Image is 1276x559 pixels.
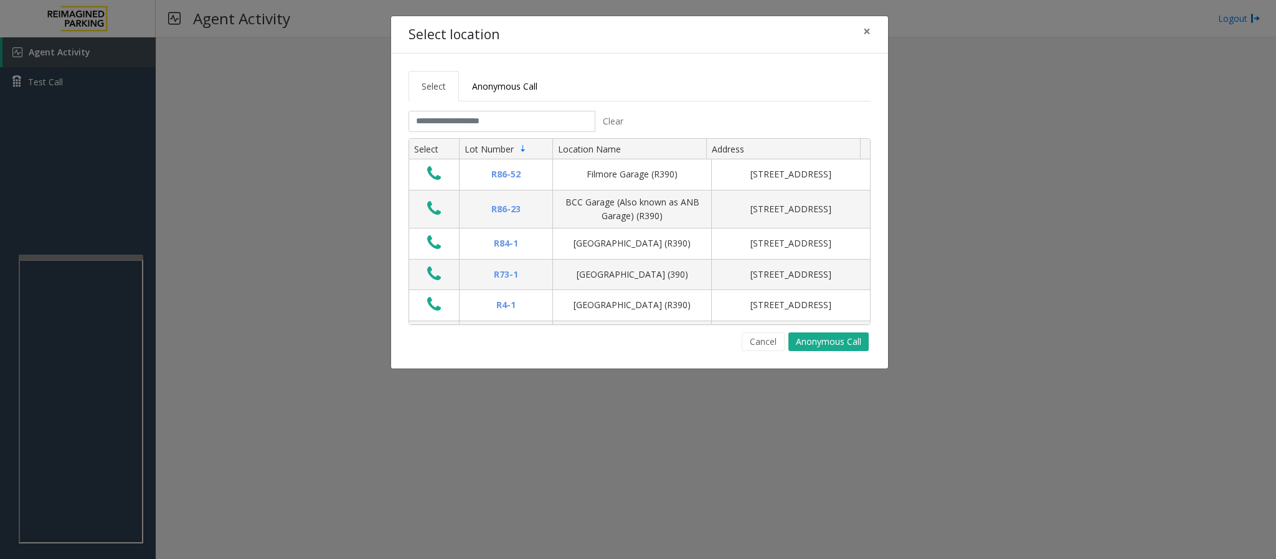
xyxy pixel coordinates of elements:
span: × [863,22,871,40]
div: R84-1 [467,237,545,250]
div: R73-1 [467,268,545,281]
div: Filmore Garage (R390) [560,167,704,181]
button: Anonymous Call [788,332,869,351]
div: [STREET_ADDRESS] [719,167,862,181]
span: Sortable [518,144,528,154]
div: R86-52 [467,167,545,181]
div: [STREET_ADDRESS] [719,298,862,312]
div: Data table [409,139,870,324]
span: Address [712,143,744,155]
button: Close [854,16,879,47]
button: Cancel [742,332,785,351]
span: Location Name [558,143,621,155]
span: Anonymous Call [472,80,537,92]
div: BCC Garage (Also known as ANB Garage) (R390) [560,195,704,223]
div: [GEOGRAPHIC_DATA] (R390) [560,237,704,250]
span: Lot Number [465,143,514,155]
div: R86-23 [467,202,545,216]
div: [GEOGRAPHIC_DATA] (R390) [560,298,704,312]
th: Select [409,139,459,160]
div: [STREET_ADDRESS] [719,202,862,216]
button: Clear [595,111,630,132]
div: R4-1 [467,298,545,312]
div: [STREET_ADDRESS] [719,268,862,281]
span: Select [422,80,446,92]
ul: Tabs [409,71,871,101]
div: [GEOGRAPHIC_DATA] (390) [560,268,704,281]
h4: Select location [409,25,499,45]
div: [STREET_ADDRESS] [719,237,862,250]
